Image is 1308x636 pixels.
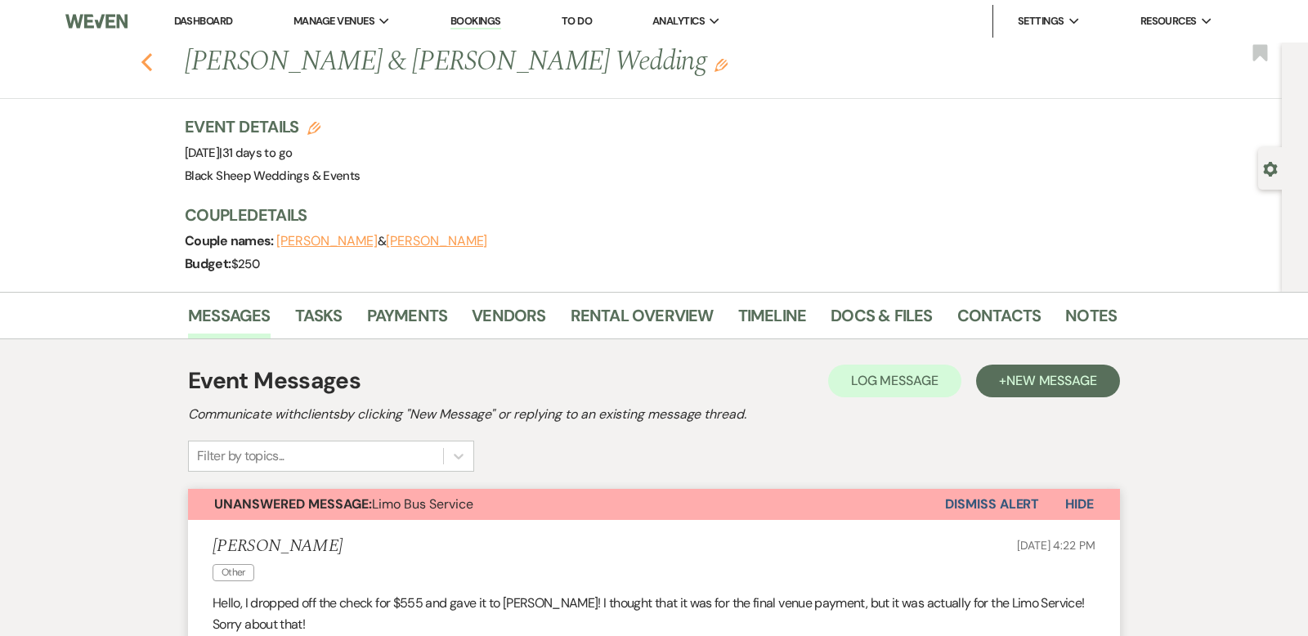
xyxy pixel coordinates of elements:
a: Docs & Files [831,302,932,338]
button: [PERSON_NAME] [386,235,487,248]
a: Timeline [738,302,807,338]
button: Dismiss Alert [945,489,1039,520]
span: Other [213,564,254,581]
a: Payments [367,302,448,338]
p: Hello, I dropped off the check for $555 and gave it to [PERSON_NAME]! I thought that it was for t... [213,593,1095,634]
span: 31 days to go [222,145,293,161]
a: Rental Overview [571,302,714,338]
span: & [276,233,487,249]
button: [PERSON_NAME] [276,235,378,248]
h1: [PERSON_NAME] & [PERSON_NAME] Wedding [185,43,917,82]
a: Messages [188,302,271,338]
span: Log Message [851,372,938,389]
span: | [219,145,292,161]
span: Black Sheep Weddings & Events [185,168,360,184]
span: [DATE] 4:22 PM [1017,538,1095,553]
img: Weven Logo [65,4,128,38]
a: Bookings [450,14,501,29]
a: Tasks [295,302,343,338]
span: Couple names: [185,232,276,249]
h3: Event Details [185,115,360,138]
button: Log Message [828,365,961,397]
span: Resources [1140,13,1197,29]
span: Manage Venues [293,13,374,29]
span: Settings [1018,13,1064,29]
strong: Unanswered Message: [214,495,372,513]
h3: Couple Details [185,204,1100,226]
button: +New Message [976,365,1120,397]
span: Analytics [652,13,705,29]
button: Unanswered Message:Limo Bus Service [188,489,945,520]
span: Budget: [185,255,231,272]
h2: Communicate with clients by clicking "New Message" or replying to an existing message thread. [188,405,1120,424]
a: Vendors [472,302,545,338]
a: Contacts [957,302,1041,338]
div: Filter by topics... [197,446,284,466]
span: Limo Bus Service [214,495,473,513]
button: Edit [714,57,728,72]
a: Dashboard [174,14,233,28]
h5: [PERSON_NAME] [213,536,343,557]
a: To Do [562,14,592,28]
button: Hide [1039,489,1120,520]
span: New Message [1006,372,1097,389]
button: Open lead details [1263,160,1278,176]
a: Notes [1065,302,1117,338]
span: [DATE] [185,145,292,161]
h1: Event Messages [188,364,361,398]
span: $250 [231,256,259,272]
span: Hide [1065,495,1094,513]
